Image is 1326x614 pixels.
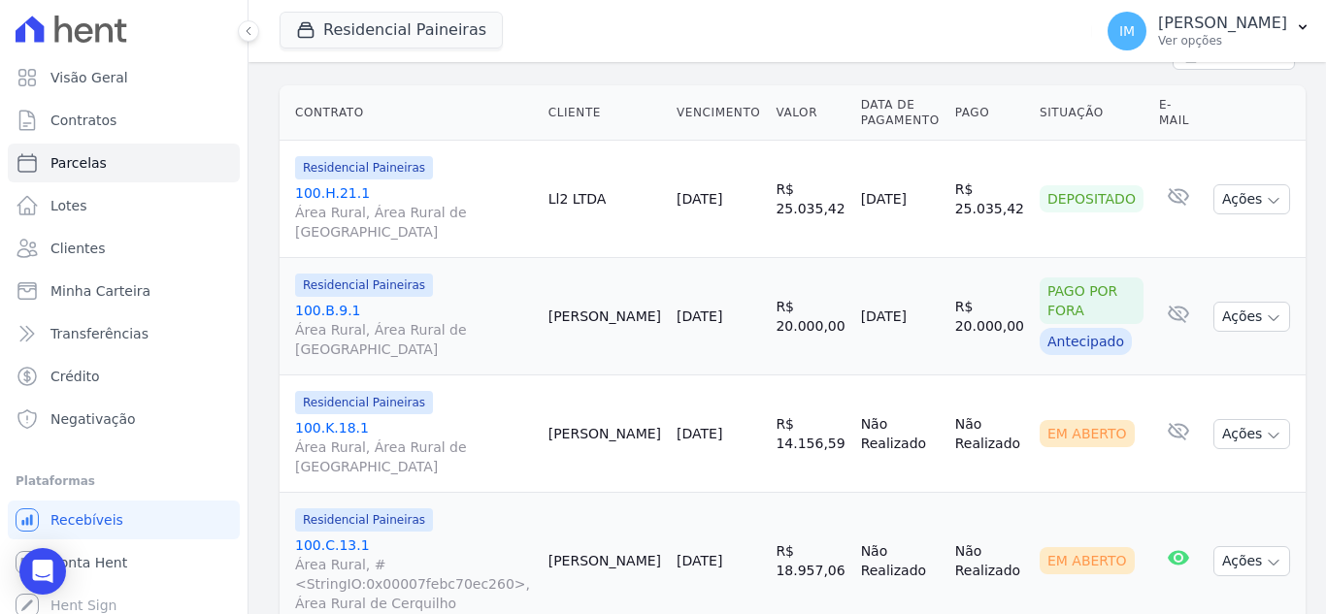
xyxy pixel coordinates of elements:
span: Residencial Paineiras [295,391,433,414]
button: Ações [1213,419,1291,449]
span: Área Rural, Área Rural de [GEOGRAPHIC_DATA] [295,320,533,359]
span: Negativação [50,409,136,429]
button: Ações [1213,546,1291,576]
span: Residencial Paineiras [295,274,433,297]
div: Plataformas [16,469,232,493]
span: Clientes [50,239,105,258]
a: Negativação [8,400,240,438]
p: [PERSON_NAME] [1158,14,1287,33]
td: R$ 25.035,42 [947,141,1032,258]
th: Data de Pagamento [853,85,947,141]
td: [PERSON_NAME] [541,258,669,375]
span: Recebíveis [50,510,123,530]
td: Não Realizado [947,375,1032,493]
a: Conta Hent [8,543,240,582]
a: 100.H.21.1Área Rural, Área Rural de [GEOGRAPHIC_DATA] [295,183,533,242]
span: Residencial Paineiras [295,156,433,179]
span: Área Rural, #<StringIO:0x00007febc70ec260>, Área Rural de Cerquilho [295,555,533,613]
th: Vencimento [669,85,768,141]
span: Transferências [50,324,149,343]
p: Ver opções [1158,33,1287,48]
td: [PERSON_NAME] [541,375,669,493]
th: Valor [768,85,852,141]
a: [DATE] [677,426,722,441]
div: Depositado [1040,185,1144,212]
th: E-mail [1151,85,1206,141]
span: Área Rural, Área Rural de [GEOGRAPHIC_DATA] [295,203,533,242]
span: Visão Geral [50,68,128,87]
span: Minha Carteira [50,281,150,301]
div: Em Aberto [1040,547,1135,574]
a: 100.B.9.1Área Rural, Área Rural de [GEOGRAPHIC_DATA] [295,301,533,359]
a: Lotes [8,186,240,225]
th: Contrato [280,85,541,141]
th: Pago [947,85,1032,141]
span: Residencial Paineiras [295,508,433,532]
span: Conta Hent [50,553,127,572]
td: R$ 25.035,42 [768,141,852,258]
a: Crédito [8,357,240,396]
a: Parcelas [8,144,240,182]
button: Residencial Paineiras [280,12,503,48]
div: Em Aberto [1040,420,1135,447]
td: Ll2 LTDA [541,141,669,258]
span: Lotes [50,196,87,215]
th: Cliente [541,85,669,141]
a: Visão Geral [8,58,240,97]
span: Crédito [50,367,100,386]
td: R$ 20.000,00 [947,258,1032,375]
th: Situação [1032,85,1151,141]
span: Área Rural, Área Rural de [GEOGRAPHIC_DATA] [295,437,533,476]
a: Recebíveis [8,501,240,539]
span: Parcelas [50,153,107,173]
div: Open Intercom Messenger [19,548,66,595]
a: 100.C.13.1Área Rural, #<StringIO:0x00007febc70ec260>, Área Rural de Cerquilho [295,535,533,613]
td: [DATE] [853,258,947,375]
div: Pago por fora [1040,277,1144,324]
div: Antecipado [1040,328,1132,355]
td: Não Realizado [853,375,947,493]
span: IM [1119,24,1135,38]
a: 100.K.18.1Área Rural, Área Rural de [GEOGRAPHIC_DATA] [295,418,533,476]
a: [DATE] [677,308,722,324]
a: Contratos [8,101,240,140]
button: Ações [1213,302,1291,332]
button: IM [PERSON_NAME] Ver opções [1092,4,1326,58]
a: Transferências [8,314,240,353]
button: Ações [1213,184,1291,214]
td: R$ 20.000,00 [768,258,852,375]
a: [DATE] [677,191,722,207]
a: [DATE] [677,553,722,568]
span: Contratos [50,111,116,130]
a: Clientes [8,229,240,268]
td: [DATE] [853,141,947,258]
a: Minha Carteira [8,272,240,310]
td: R$ 14.156,59 [768,375,852,493]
